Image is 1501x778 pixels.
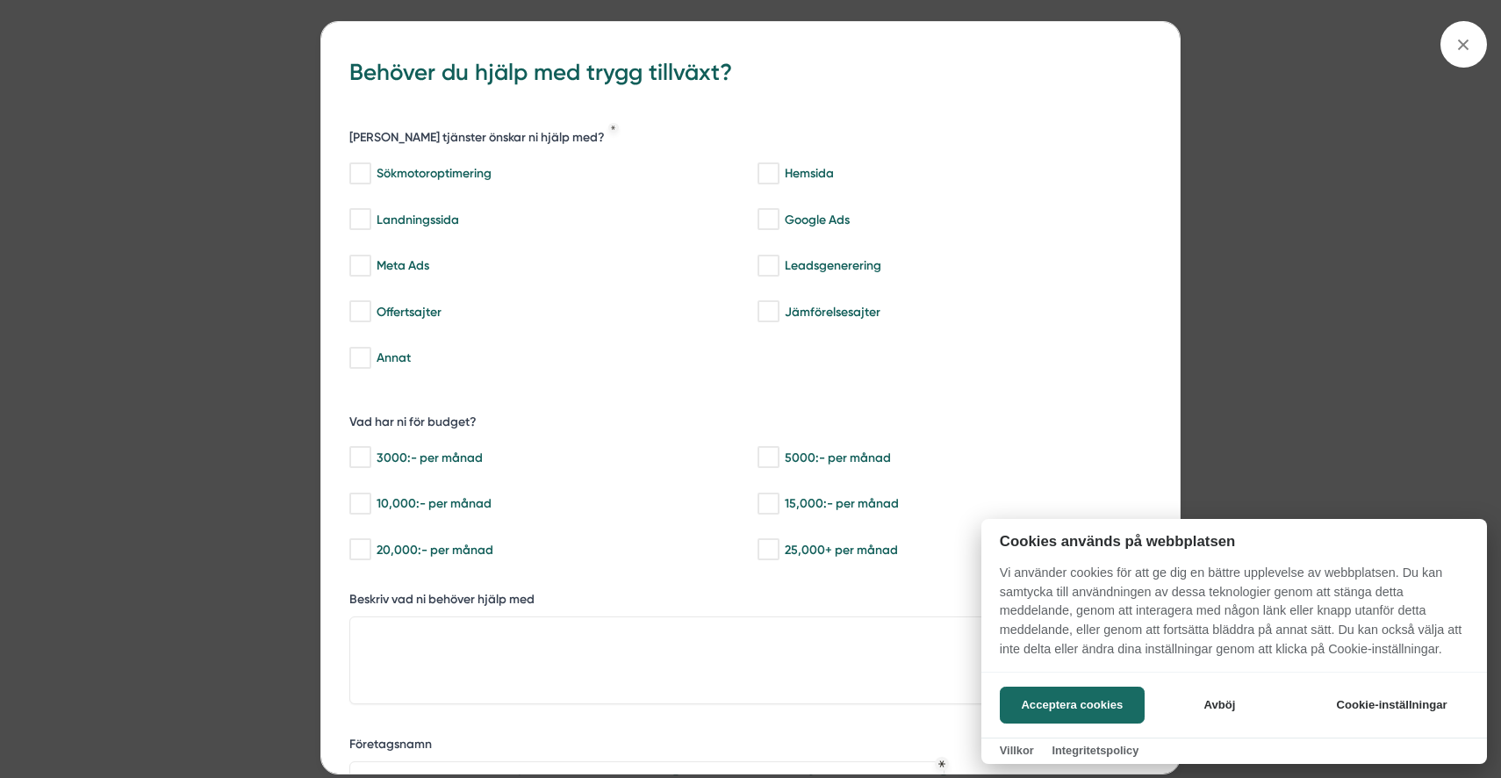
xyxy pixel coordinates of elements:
a: Villkor [1000,744,1034,757]
button: Cookie-inställningar [1315,687,1469,724]
h2: Cookies används på webbplatsen [981,533,1487,550]
p: Vi använder cookies för att ge dig en bättre upplevelse av webbplatsen. Du kan samtycka till anvä... [981,564,1487,671]
button: Avböj [1150,687,1289,724]
button: Acceptera cookies [1000,687,1145,724]
a: Integritetspolicy [1052,744,1138,757]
